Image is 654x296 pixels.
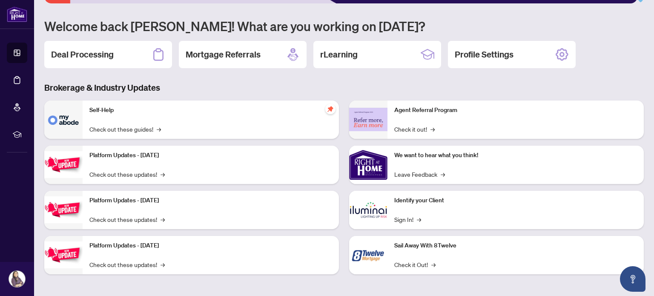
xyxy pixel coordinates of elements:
img: Platform Updates - July 8, 2025 [44,196,83,223]
p: Platform Updates - [DATE] [89,241,332,250]
img: Platform Updates - June 23, 2025 [44,241,83,268]
img: We want to hear what you think! [349,146,387,184]
h2: Deal Processing [51,49,114,60]
img: Identify your Client [349,191,387,229]
p: Self-Help [89,106,332,115]
a: Check out these updates!→ [89,260,165,269]
button: Open asap [620,266,645,292]
span: → [157,124,161,134]
a: Check it Out!→ [394,260,436,269]
img: logo [7,6,27,22]
a: Leave Feedback→ [394,170,445,179]
span: → [430,124,435,134]
a: Check out these guides!→ [89,124,161,134]
p: Platform Updates - [DATE] [89,151,332,160]
h1: Welcome back [PERSON_NAME]! What are you working on [DATE]? [44,18,644,34]
span: → [417,215,421,224]
span: → [161,215,165,224]
p: Platform Updates - [DATE] [89,196,332,205]
h2: Profile Settings [455,49,513,60]
a: Sign In!→ [394,215,421,224]
p: Identify your Client [394,196,637,205]
h2: rLearning [320,49,358,60]
p: Sail Away With 8Twelve [394,241,637,250]
span: pushpin [325,104,336,114]
img: Sail Away With 8Twelve [349,236,387,274]
h2: Mortgage Referrals [186,49,261,60]
span: → [161,260,165,269]
span: → [161,170,165,179]
a: Check it out!→ [394,124,435,134]
p: We want to hear what you think! [394,151,637,160]
a: Check out these updates!→ [89,170,165,179]
img: Self-Help [44,101,83,139]
img: Profile Icon [9,271,25,287]
span: → [431,260,436,269]
a: Check out these updates!→ [89,215,165,224]
img: Platform Updates - July 21, 2025 [44,151,83,178]
span: → [441,170,445,179]
img: Agent Referral Program [349,108,387,131]
p: Agent Referral Program [394,106,637,115]
h3: Brokerage & Industry Updates [44,82,644,94]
